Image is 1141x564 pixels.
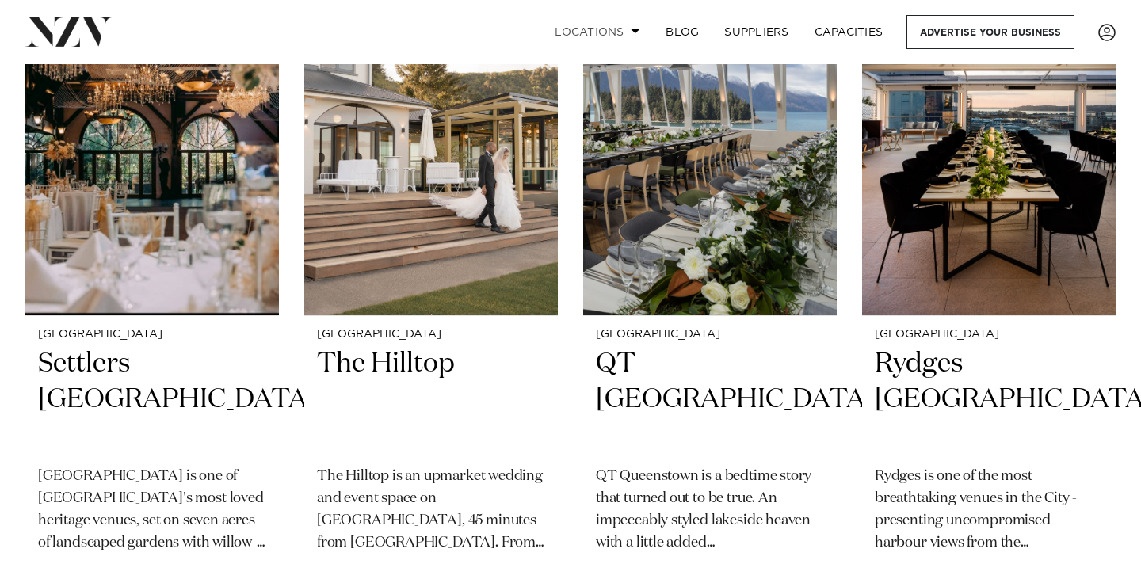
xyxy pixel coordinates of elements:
small: [GEOGRAPHIC_DATA] [875,329,1103,341]
h2: Settlers [GEOGRAPHIC_DATA] [38,346,266,453]
a: Locations [542,15,653,49]
small: [GEOGRAPHIC_DATA] [317,329,545,341]
img: nzv-logo.png [25,17,112,46]
p: The Hilltop is an upmarket wedding and event space on [GEOGRAPHIC_DATA], 45 minutes from [GEOGRAP... [317,466,545,554]
h2: The Hilltop [317,346,545,453]
a: BLOG [653,15,712,49]
small: [GEOGRAPHIC_DATA] [38,329,266,341]
a: SUPPLIERS [712,15,801,49]
p: [GEOGRAPHIC_DATA] is one of [GEOGRAPHIC_DATA]'s most loved heritage venues, set on seven acres of... [38,466,266,554]
h2: QT [GEOGRAPHIC_DATA] [596,346,824,453]
a: Capacities [802,15,896,49]
h2: Rydges [GEOGRAPHIC_DATA] [875,346,1103,453]
small: [GEOGRAPHIC_DATA] [596,329,824,341]
p: Rydges is one of the most breathtaking venues in the City - presenting uncompromised harbour view... [875,466,1103,554]
p: QT Queenstown is a bedtime story that turned out to be true. An impeccably styled lakeside heaven... [596,466,824,554]
a: Advertise your business [906,15,1074,49]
